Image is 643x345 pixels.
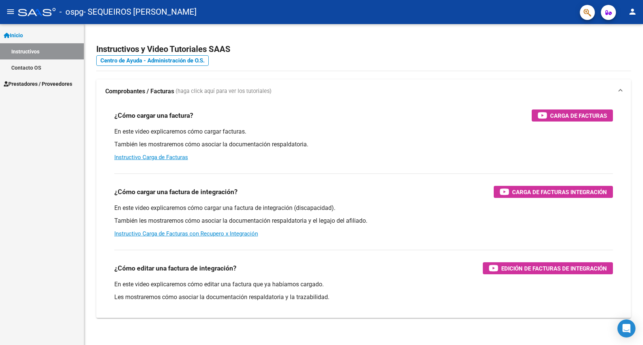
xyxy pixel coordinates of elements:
[4,80,72,88] span: Prestadores / Proveedores
[96,103,631,318] div: Comprobantes / Facturas (haga click aquí para ver los tutoriales)
[114,187,238,197] h3: ¿Cómo cargar una factura de integración?
[550,111,607,120] span: Carga de Facturas
[628,7,637,16] mat-icon: person
[96,79,631,103] mat-expansion-panel-header: Comprobantes / Facturas (haga click aquí para ver los tutoriales)
[4,31,23,40] span: Inicio
[83,4,197,20] span: - SEQUEIROS [PERSON_NAME]
[532,109,613,122] button: Carga de Facturas
[96,55,209,66] a: Centro de Ayuda - Administración de O.S.
[114,263,237,274] h3: ¿Cómo editar una factura de integración?
[114,154,188,161] a: Instructivo Carga de Facturas
[114,140,613,149] p: También les mostraremos cómo asociar la documentación respaldatoria.
[512,187,607,197] span: Carga de Facturas Integración
[114,128,613,136] p: En este video explicaremos cómo cargar facturas.
[96,42,631,56] h2: Instructivos y Video Tutoriales SAAS
[501,264,607,273] span: Edición de Facturas de integración
[114,230,258,237] a: Instructivo Carga de Facturas con Recupero x Integración
[59,4,83,20] span: - ospg
[114,110,193,121] h3: ¿Cómo cargar una factura?
[6,7,15,16] mat-icon: menu
[494,186,613,198] button: Carga de Facturas Integración
[105,87,174,96] strong: Comprobantes / Facturas
[114,217,613,225] p: También les mostraremos cómo asociar la documentación respaldatoria y el legajo del afiliado.
[617,319,635,337] div: Open Intercom Messenger
[176,87,271,96] span: (haga click aquí para ver los tutoriales)
[114,293,613,301] p: Les mostraremos cómo asociar la documentación respaldatoria y la trazabilidad.
[114,280,613,289] p: En este video explicaremos cómo editar una factura que ya habíamos cargado.
[114,204,613,212] p: En este video explicaremos cómo cargar una factura de integración (discapacidad).
[483,262,613,274] button: Edición de Facturas de integración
